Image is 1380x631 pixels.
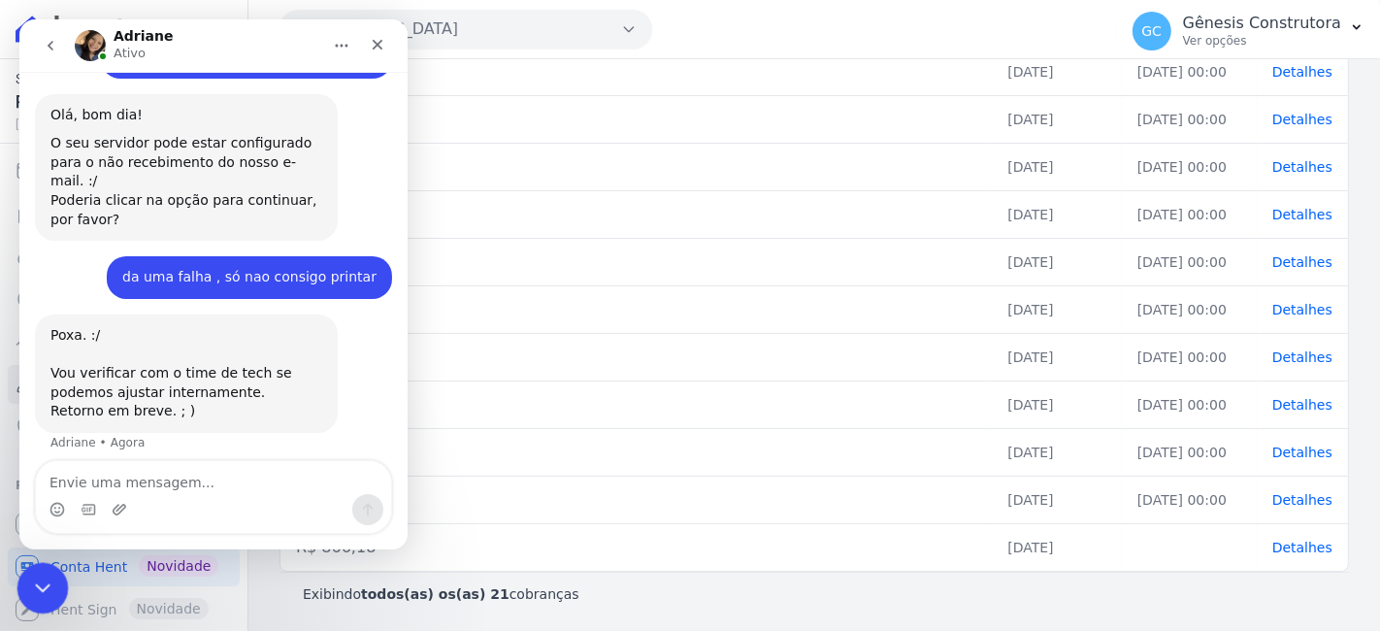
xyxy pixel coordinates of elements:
[31,86,303,106] div: Olá, bom dia!
[16,116,209,133] span: [DATE] 09:01
[992,286,1122,334] td: [DATE]
[992,477,1122,524] td: [DATE]
[280,96,992,144] td: R$ 829,75
[87,237,373,280] div: da uma falha , só nao consigo printar
[8,322,240,361] a: Troca de Arquivos
[1122,429,1257,477] td: [DATE] 00:00
[992,144,1122,191] td: [DATE]
[16,295,373,448] div: Adriane diz…
[280,382,992,429] td: R$ 855,29
[1122,96,1257,144] td: [DATE] 00:00
[1122,334,1257,382] td: [DATE] 00:00
[1272,64,1332,80] a: Detalhes
[361,586,509,602] b: todos(as) os(as) 21
[1272,159,1332,175] a: Detalhes
[16,75,373,238] div: Adriane diz…
[1272,302,1332,317] a: Detalhes
[1272,492,1332,508] a: Detalhes
[16,89,209,116] span: R$ 3.596,89
[1122,286,1257,334] td: [DATE] 00:00
[992,382,1122,429] td: [DATE]
[1122,477,1257,524] td: [DATE] 00:00
[303,584,579,604] p: Exibindo cobranças
[992,239,1122,286] td: [DATE]
[279,10,652,49] button: [GEOGRAPHIC_DATA]
[280,334,992,382] td: R$ 850,86
[92,482,108,498] button: Upload do anexo
[139,555,218,577] span: Novidade
[280,286,992,334] td: R$ 837,23
[8,280,240,318] a: Pagamentos
[16,75,318,222] div: Olá, bom dia!O seu servidor pode estar configurado para o não recebimento do nosso e-mail. :/Pode...
[1272,349,1332,365] a: Detalhes
[1141,24,1162,38] span: GC
[8,151,240,190] a: Cobranças
[16,295,318,414] div: Poxa. :/Vou verificar com o time de tech se podemos ajustar internamente. Retorno em breve. ; )Ad...
[280,144,992,191] td: R$ 847,56
[333,475,364,506] button: Enviar uma mensagem
[1272,445,1332,460] a: Detalhes
[31,417,126,429] div: Adriane • Agora
[1122,382,1257,429] td: [DATE] 00:00
[8,548,240,586] a: Conta Hent Novidade
[1272,540,1332,555] a: Detalhes
[31,115,303,210] div: O seu servidor pode estar configurado para o não recebimento do nosso e-mail. :/ Poderia clicar n...
[16,69,209,89] span: Saldo atual
[19,19,408,549] iframe: Intercom live chat
[1122,49,1257,96] td: [DATE] 00:00
[8,505,240,544] a: Recebíveis
[304,8,341,45] button: Início
[8,237,240,276] a: Nova transferência
[16,442,372,475] textarea: Envie uma mensagem...
[50,557,127,577] span: Conta Hent
[280,49,992,96] td: R$ 422,39
[992,49,1122,96] td: [DATE]
[1272,207,1332,222] a: Detalhes
[1122,239,1257,286] td: [DATE] 00:00
[992,191,1122,239] td: [DATE]
[16,237,373,295] div: Gênesis diz…
[31,307,303,402] div: Poxa. :/ Vou verificar com o time de tech se podemos ajustar internamente. Retorno em breve. ; )
[8,408,240,447] a: Negativação
[1122,191,1257,239] td: [DATE] 00:00
[1117,4,1380,58] button: GC Gênesis Construtora Ver opções
[280,191,992,239] td: R$ 833,07
[280,239,992,286] td: R$ 422,39
[341,8,376,43] div: Fechar
[30,482,46,498] button: Selecionador de Emoji
[992,334,1122,382] td: [DATE]
[280,524,992,572] td: R$ 866,18
[1272,397,1332,413] a: Detalhes
[280,429,992,477] td: R$ 860,25
[8,365,240,404] a: Clientes
[1272,112,1332,127] a: Detalhes
[1122,144,1257,191] td: [DATE] 00:00
[1272,254,1332,270] a: Detalhes
[992,96,1122,144] td: [DATE]
[17,563,69,614] iframe: Intercom live chat
[61,482,77,498] button: Selecionador de GIF
[94,24,126,44] p: Ativo
[16,151,232,629] nav: Sidebar
[8,194,240,233] a: Extrato
[992,429,1122,477] td: [DATE]
[280,477,992,524] td: R$ 866,18
[1183,33,1341,49] p: Ver opções
[16,474,232,497] div: Plataformas
[992,524,1122,572] td: [DATE]
[1183,14,1341,33] p: Gênesis Construtora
